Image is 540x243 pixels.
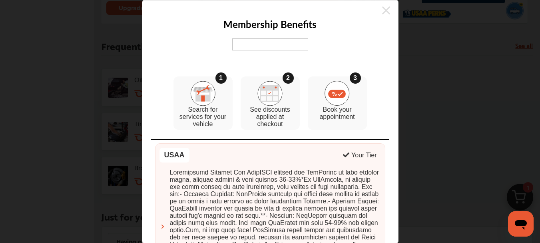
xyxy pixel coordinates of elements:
[215,73,227,84] div: 1
[283,73,294,84] div: 2
[325,81,350,106] img: step_3.09f6a156.svg
[245,106,296,128] p: See discounts applied at checkout
[312,106,363,121] p: Book your appointment
[190,81,215,106] img: step_1.19e0b7d1.svg
[177,106,229,128] p: Search for services for your vehicle
[159,224,166,230] img: ca-chevron-right.3d01df95.svg
[159,148,189,163] div: USAA
[350,73,361,84] div: 3
[351,152,377,159] div: Your Tier
[508,211,534,237] iframe: Button to launch messaging window
[257,81,283,106] img: step_2.918256d4.svg
[223,17,317,31] h2: Membership Benefits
